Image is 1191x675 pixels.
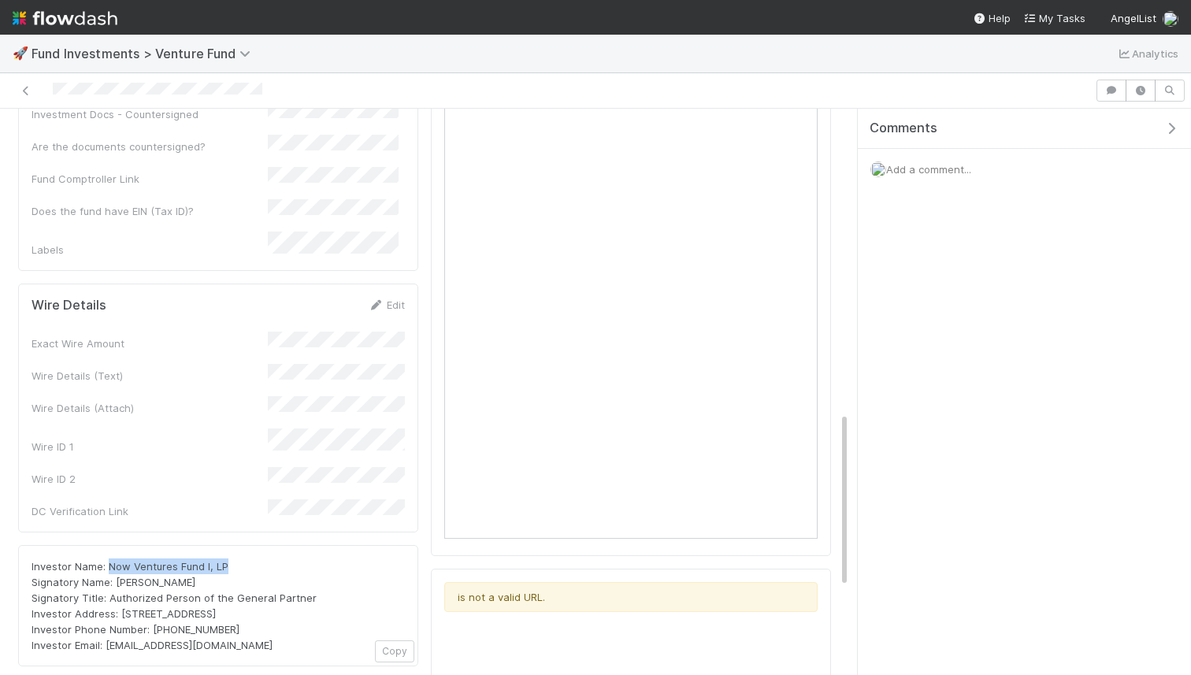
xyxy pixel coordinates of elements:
span: AngelList [1111,12,1156,24]
div: Wire Details (Attach) [32,400,268,416]
div: Fund Comptroller Link [32,171,268,187]
span: Add a comment... [886,163,971,176]
div: Wire ID 2 [32,471,268,487]
a: Edit [368,299,405,311]
div: Investment Docs - Countersigned [32,106,268,122]
img: avatar_0a9e60f7-03da-485c-bb15-a40c44fcec20.png [870,161,886,177]
span: Investor Name: Now Ventures Fund I, LP Signatory Name: [PERSON_NAME] Signatory Title: Authorized ... [32,560,317,651]
img: logo-inverted-e16ddd16eac7371096b0.svg [13,5,117,32]
div: Wire ID 1 [32,439,268,454]
a: My Tasks [1023,10,1085,26]
div: Wire Details (Text) [32,368,268,384]
button: Copy [375,640,414,662]
div: Labels [32,242,268,258]
div: Does the fund have EIN (Tax ID)? [32,203,268,219]
span: Comments [870,121,937,136]
div: Help [973,10,1011,26]
a: Analytics [1116,44,1178,63]
div: DC Verification Link [32,503,268,519]
h5: Wire Details [32,298,106,313]
span: My Tasks [1023,12,1085,24]
span: Fund Investments > Venture Fund [32,46,258,61]
img: avatar_0a9e60f7-03da-485c-bb15-a40c44fcec20.png [1163,11,1178,27]
span: 🚀 [13,46,28,60]
div: Exact Wire Amount [32,336,268,351]
div: Are the documents countersigned? [32,139,268,154]
div: is not a valid URL. [444,582,818,612]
